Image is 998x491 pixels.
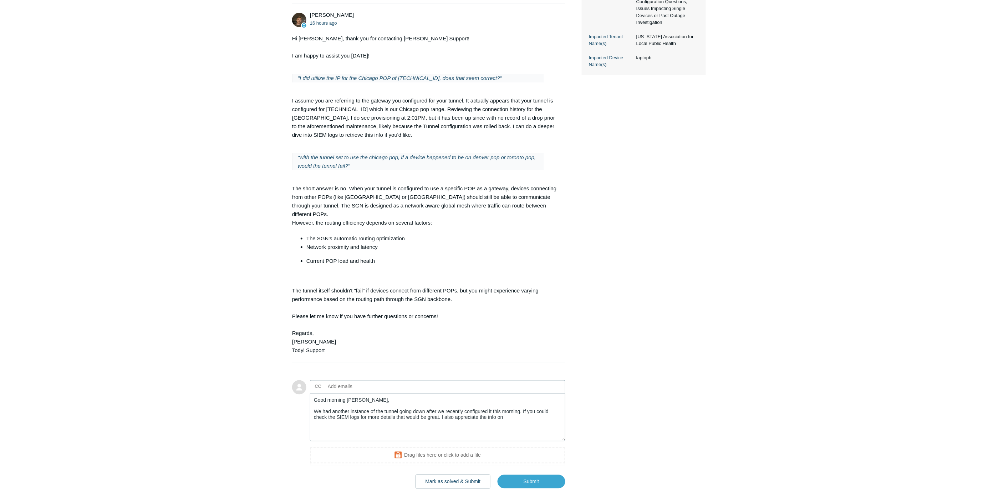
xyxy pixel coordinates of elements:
[325,381,402,392] input: Add emails
[310,20,337,26] time: 08/27/2025, 15:36
[306,243,558,251] li: Network proximity and latency
[589,54,633,68] dt: Impacted Device Name(s)
[306,257,558,265] p: Current POP load and health
[298,74,539,82] p: "I did utilize the IP for the Chicago POP of [TECHNICAL_ID], does that seem correct?"
[310,394,565,442] textarea: Add your reply
[292,34,558,355] div: Hi [PERSON_NAME], thank you for contacting [PERSON_NAME] Support! I am happy to assist you [DATE]...
[589,33,633,47] dt: Impacted Tenant Name(s)
[310,12,354,18] span: Andy Paull
[633,33,699,47] dd: [US_STATE] Association for Local Public Health
[306,234,558,243] li: The SGN's automatic routing optimization
[298,153,539,170] p: "with the tunnel set to use the chicago pop, if a device happened to be on denver pop or toronto ...
[416,475,491,489] button: Mark as solved & Submit
[633,54,699,61] dd: laptopb
[498,475,565,489] input: Submit
[315,381,322,392] label: CC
